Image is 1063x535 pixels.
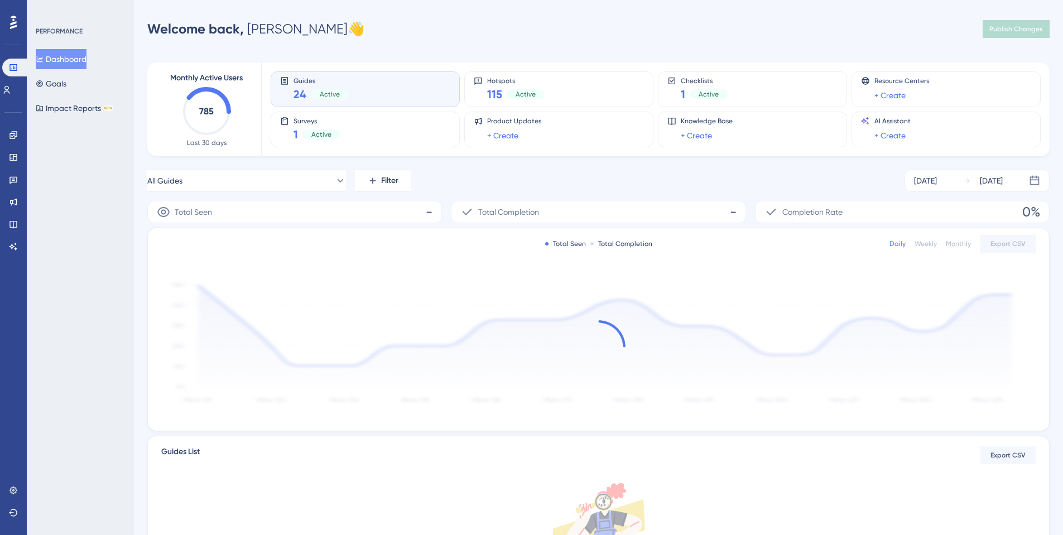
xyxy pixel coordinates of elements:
span: Active [311,130,331,139]
button: Goals [36,74,66,94]
button: Export CSV [980,446,1036,464]
span: Monthly Active Users [170,71,243,85]
span: 1 [681,86,685,102]
span: Surveys [294,117,340,124]
div: PERFORMANCE [36,27,83,36]
span: Guides [294,76,349,84]
button: Impact ReportsBETA [36,98,113,118]
button: Publish Changes [983,20,1050,38]
a: + Create [874,89,906,102]
span: Knowledge Base [681,117,733,126]
span: Last 30 days [187,138,227,147]
span: Publish Changes [989,25,1043,33]
div: Monthly [946,239,971,248]
a: + Create [681,129,712,142]
span: Product Updates [487,117,541,126]
a: + Create [487,129,518,142]
span: Filter [381,174,398,187]
span: Active [699,90,719,99]
span: Active [320,90,340,99]
span: Export CSV [990,451,1026,460]
a: + Create [874,129,906,142]
div: Total Seen [545,239,586,248]
div: [PERSON_NAME] 👋 [147,20,364,38]
button: All Guides [147,170,346,192]
span: Completion Rate [782,205,843,219]
span: Resource Centers [874,76,929,85]
span: Welcome back, [147,21,244,37]
span: Active [516,90,536,99]
span: - [730,203,737,221]
span: Guides List [161,445,200,465]
span: All Guides [147,174,182,187]
button: Export CSV [980,235,1036,253]
span: AI Assistant [874,117,911,126]
span: Checklists [681,76,728,84]
span: 115 [487,86,502,102]
div: [DATE] [914,174,937,187]
span: Total Completion [478,205,539,219]
div: [DATE] [980,174,1003,187]
span: 0% [1022,203,1040,221]
span: Hotspots [487,76,545,84]
div: Daily [889,239,906,248]
span: Export CSV [990,239,1026,248]
button: Dashboard [36,49,86,69]
div: BETA [103,105,113,111]
span: - [426,203,432,221]
button: Filter [355,170,411,192]
span: 24 [294,86,306,102]
div: Weekly [915,239,937,248]
div: Total Completion [590,239,652,248]
span: 1 [294,127,298,142]
span: Total Seen [175,205,212,219]
text: 785 [199,106,214,117]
